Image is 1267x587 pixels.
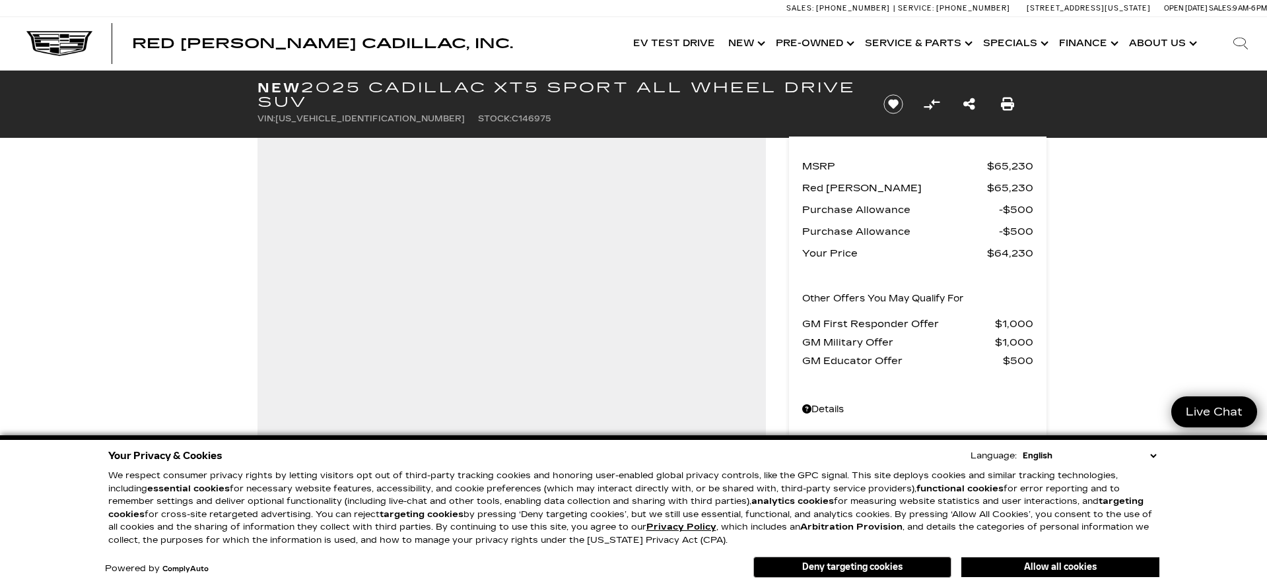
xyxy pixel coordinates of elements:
[108,447,223,465] span: Your Privacy & Cookies
[257,114,275,123] span: VIN:
[26,31,92,56] img: Cadillac Dark Logo with Cadillac White Text
[132,36,513,51] span: Red [PERSON_NAME] Cadillac, Inc.
[802,244,987,263] span: Your Price
[802,352,1033,370] a: GM Educator Offer $500
[646,522,716,532] u: Privacy Policy
[879,94,908,115] button: Save vehicle
[512,114,551,123] span: C146975
[1001,95,1014,113] a: Print this New 2025 Cadillac XT5 Sport All Wheel Drive SUV
[800,522,903,532] strong: Arbitration Provision
[1027,4,1151,13] a: [STREET_ADDRESS][US_STATE]
[786,4,814,13] span: Sales:
[971,452,1017,460] div: Language:
[751,496,834,507] strong: analytics cookies
[162,565,209,573] a: ComplyAuto
[802,157,987,175] span: MSRP
[802,400,1033,419] a: Details
[976,17,1052,70] a: Specials
[802,201,999,219] span: Purchase Allowance
[478,114,512,123] span: Stock:
[275,114,465,123] span: [US_VEHICLE_IDENTIFICATION_NUMBER]
[1209,4,1233,13] span: Sales:
[802,222,999,241] span: Purchase Allowance
[963,95,975,113] a: Share this New 2025 Cadillac XT5 Sport All Wheel Drive SUV
[802,333,1033,352] a: GM Military Offer $1,000
[108,496,1144,520] strong: targeting cookies
[999,201,1033,219] span: $500
[257,80,301,96] strong: New
[802,179,1033,197] a: Red [PERSON_NAME] $65,230
[802,179,987,197] span: Red [PERSON_NAME]
[999,222,1033,241] span: $500
[802,315,1033,333] a: GM First Responder Offer $1,000
[108,470,1159,547] p: We respect consumer privacy rights by letting visitors opt out of third-party tracking cookies an...
[961,557,1159,577] button: Allow all cookies
[105,565,209,573] div: Powered by
[1179,404,1249,419] span: Live Chat
[1233,4,1267,13] span: 9 AM-6 PM
[257,80,862,109] h1: 2025 Cadillac XT5 Sport All Wheel Drive SUV
[264,143,759,514] iframe: Interactive Walkaround/Photo gallery of the vehicle/product
[1019,449,1159,462] select: Language Select
[893,5,1013,12] a: Service: [PHONE_NUMBER]
[995,315,1033,333] span: $1,000
[769,17,858,70] a: Pre-Owned
[802,315,995,333] span: GM First Responder Offer
[1122,17,1201,70] a: About Us
[802,222,1033,241] a: Purchase Allowance $500
[132,37,513,50] a: Red [PERSON_NAME] Cadillac, Inc.
[380,509,463,520] strong: targeting cookies
[753,557,951,578] button: Deny targeting cookies
[1171,396,1257,427] a: Live Chat
[916,483,1004,494] strong: functional cookies
[1003,352,1033,370] span: $500
[1214,17,1267,70] div: Search
[802,244,1033,263] a: Your Price $64,230
[987,179,1033,197] span: $65,230
[816,4,890,13] span: [PHONE_NUMBER]
[627,17,722,70] a: EV Test Drive
[995,333,1033,352] span: $1,000
[1052,17,1122,70] a: Finance
[786,5,893,12] a: Sales: [PHONE_NUMBER]
[922,94,942,114] button: Compare Vehicle
[147,483,230,494] strong: essential cookies
[802,333,995,352] span: GM Military Offer
[898,4,934,13] span: Service:
[802,157,1033,175] a: MSRP $65,230
[858,17,976,70] a: Service & Parts
[802,352,1003,370] span: GM Educator Offer
[802,201,1033,219] a: Purchase Allowance $500
[802,290,964,308] p: Other Offers You May Qualify For
[987,157,1033,175] span: $65,230
[987,244,1033,263] span: $64,230
[936,4,1010,13] span: [PHONE_NUMBER]
[1164,4,1208,13] span: Open [DATE]
[722,17,769,70] a: New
